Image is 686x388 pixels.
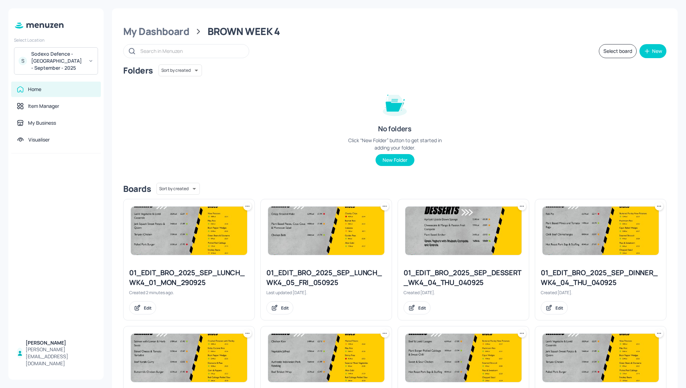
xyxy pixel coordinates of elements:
div: Last updated [DATE]. [266,290,386,296]
div: Created [DATE]. [541,290,660,296]
div: 01_EDIT_BRO_2025_SEP_LUNCH_WK4_01_MON_290925 [129,268,249,287]
div: New [652,49,662,54]
div: Visualiser [28,136,50,143]
div: Sodexo Defence - [GEOGRAPHIC_DATA] - September - 2025 [31,50,84,71]
button: Select board [599,44,637,58]
div: No folders [378,124,411,134]
div: [PERSON_NAME][EMAIL_ADDRESS][DOMAIN_NAME] [26,346,95,367]
div: Created 2 minutes ago. [129,290,249,296]
div: Folders [123,65,153,76]
div: Sort by created [159,63,202,77]
div: 01_EDIT_BRO_2025_SEP_LUNCH_WK4_05_FRI_050925 [266,268,386,287]
div: Select Location [14,37,98,43]
img: 2025-05-20-1747740639646etna42jsom7.jpeg [405,207,521,255]
img: 2025-05-28-17484245301319t298cfe5cu.jpeg [268,334,384,382]
img: 2025-05-21-1747841964621j8jn74nw82q.jpeg [542,334,659,382]
div: Edit [555,305,563,311]
div: Sort by created [156,182,200,196]
img: 2025-08-27-1756286596143pn4jqih2nij.jpeg [405,334,521,382]
div: Home [28,86,41,93]
div: My Business [28,119,56,126]
button: New Folder [376,154,414,166]
div: Click “New Folder” button to get started in adding your folder. [342,137,447,151]
div: 01_EDIT_BRO_2025_SEP_DESSERT_WK4_04_THU_040925 [404,268,523,287]
img: 2025-05-21-1747841964621j8jn74nw82q.jpeg [131,207,247,255]
button: New [639,44,666,58]
img: 2025-05-28-1748424806345wo5jep7aumd.jpeg [131,334,247,382]
div: My Dashboard [123,25,189,38]
div: BROWN WEEK 4 [208,25,280,38]
div: S [19,57,27,65]
div: Item Manager [28,103,59,110]
div: Boards [123,183,151,194]
div: 01_EDIT_BRO_2025_SEP_DINNER_WK4_04_THU_040925 [541,268,660,287]
img: 2025-09-05-1757065478226z0tqzu3292b.jpeg [268,207,384,255]
div: Edit [144,305,152,311]
input: Search in Menuzen [140,46,242,56]
div: [PERSON_NAME] [26,339,95,346]
div: Edit [281,305,289,311]
img: folder-empty [377,86,412,121]
div: Created [DATE]. [404,290,523,296]
div: Edit [418,305,426,311]
img: 2025-05-28-1748433425159lcuaa7hng09.jpeg [542,207,659,255]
